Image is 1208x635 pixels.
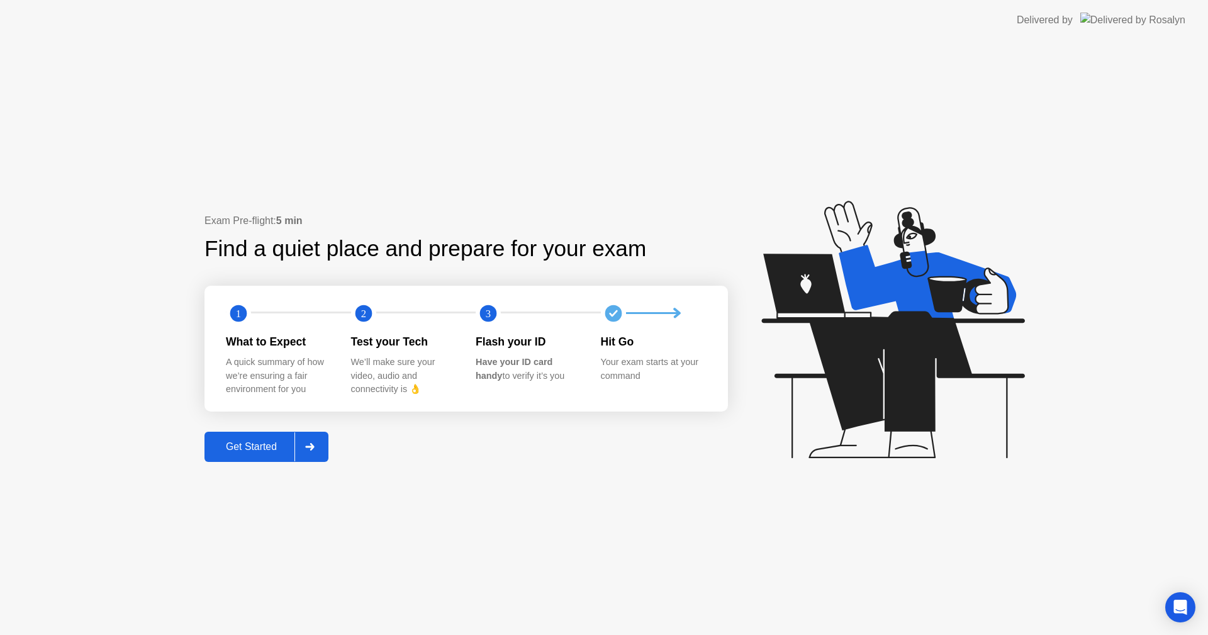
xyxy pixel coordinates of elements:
b: Have your ID card handy [476,357,552,381]
div: Delivered by [1017,13,1073,28]
b: 5 min [276,215,303,226]
text: 1 [236,307,241,319]
div: A quick summary of how we’re ensuring a fair environment for you [226,356,331,396]
div: Get Started [208,441,294,452]
div: Find a quiet place and prepare for your exam [204,232,648,266]
text: 2 [361,307,366,319]
div: Flash your ID [476,334,581,350]
div: Exam Pre-flight: [204,213,728,228]
text: 3 [486,307,491,319]
div: Test your Tech [351,334,456,350]
img: Delivered by Rosalyn [1080,13,1185,27]
div: Open Intercom Messenger [1165,592,1195,622]
div: Hit Go [601,334,706,350]
button: Get Started [204,432,328,462]
div: We’ll make sure your video, audio and connectivity is 👌 [351,356,456,396]
div: What to Expect [226,334,331,350]
div: Your exam starts at your command [601,356,706,383]
div: to verify it’s you [476,356,581,383]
